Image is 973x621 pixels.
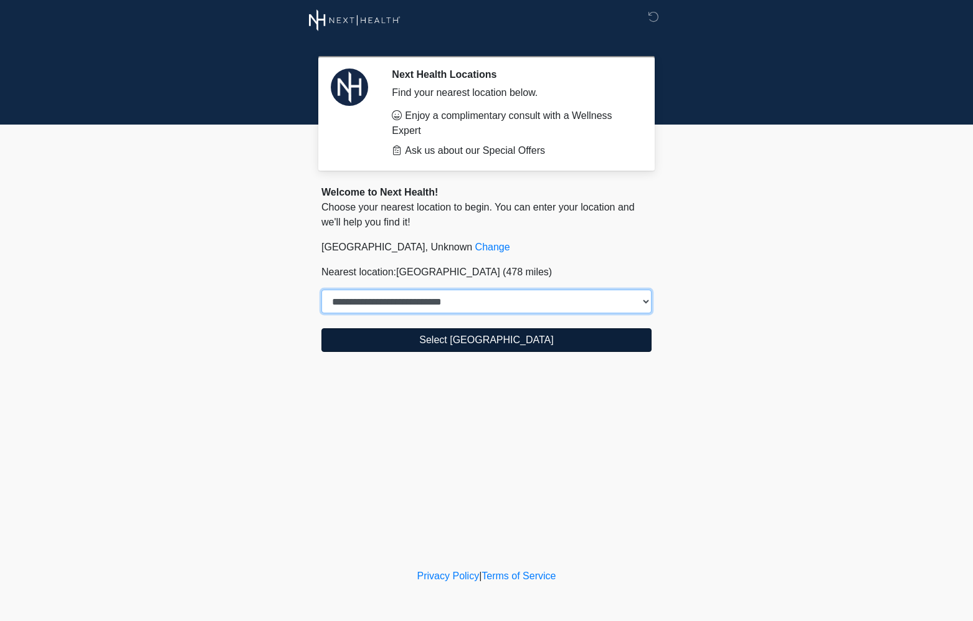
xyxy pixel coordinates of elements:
img: Agent Avatar [331,69,368,106]
a: | [479,571,482,581]
p: Nearest location: [321,265,652,280]
li: Ask us about our Special Offers [392,143,633,158]
h2: Next Health Locations [392,69,633,80]
div: Find your nearest location below. [392,85,633,100]
a: Terms of Service [482,571,556,581]
span: [GEOGRAPHIC_DATA] [396,267,500,277]
span: Choose your nearest location to begin. You can enter your location and we'll help you find it! [321,202,635,227]
span: (478 miles) [503,267,552,277]
span: [GEOGRAPHIC_DATA], Unknown [321,242,472,252]
a: Privacy Policy [417,571,480,581]
li: Enjoy a complimentary consult with a Wellness Expert [392,108,633,138]
div: Welcome to Next Health! [321,185,652,200]
a: Change [475,242,510,252]
button: Select [GEOGRAPHIC_DATA] [321,328,652,352]
img: Next Health Wellness Logo [309,9,401,31]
